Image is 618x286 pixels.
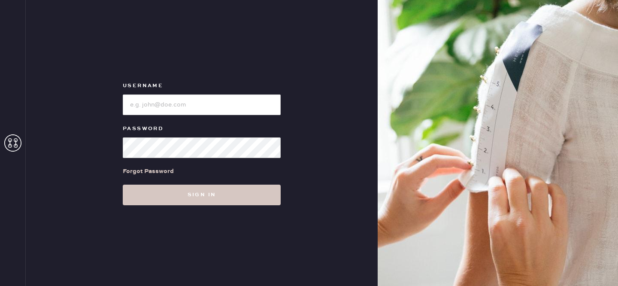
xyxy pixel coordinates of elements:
[123,185,281,205] button: Sign in
[123,81,281,91] label: Username
[123,124,281,134] label: Password
[123,167,174,176] div: Forgot Password
[123,94,281,115] input: e.g. john@doe.com
[123,158,174,185] a: Forgot Password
